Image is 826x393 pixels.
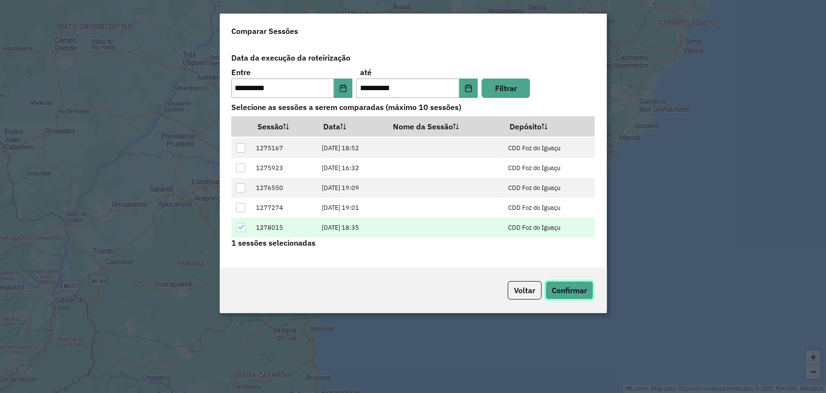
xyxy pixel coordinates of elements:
[251,116,316,137] th: Sessão
[316,116,386,137] th: Data
[316,198,386,218] td: [DATE] 19:01
[481,79,530,98] button: Filtrar
[503,138,595,158] td: CDD Foz do Iguaçu
[251,218,316,237] td: 1278015
[360,66,372,78] label: até
[225,48,601,67] label: Data da execução da roteirização
[251,138,316,158] td: 1275167
[316,178,386,198] td: [DATE] 19:09
[251,178,316,198] td: 1276550
[503,158,595,178] td: CDD Foz do Iguaçu
[316,138,386,158] td: [DATE] 18:52
[503,218,595,237] td: CDD Foz do Iguaçu
[508,281,541,299] button: Voltar
[316,218,386,237] td: [DATE] 18:35
[459,79,478,98] button: Choose Date
[225,98,601,116] label: Selecione as sessões a serem comparadas (máximo 10 sessões)
[316,158,386,178] td: [DATE] 16:32
[231,66,251,78] label: Entre
[503,198,595,218] td: CDD Foz do Iguaçu
[386,116,503,137] th: Nome da Sessão
[231,237,315,249] label: 1 sessões selecionadas
[545,281,593,299] button: Confirmar
[503,116,595,137] th: Depósito
[251,198,316,218] td: 1277274
[231,25,298,37] h4: Comparar Sessões
[251,158,316,178] td: 1275923
[334,79,352,98] button: Choose Date
[503,178,595,198] td: CDD Foz do Iguaçu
